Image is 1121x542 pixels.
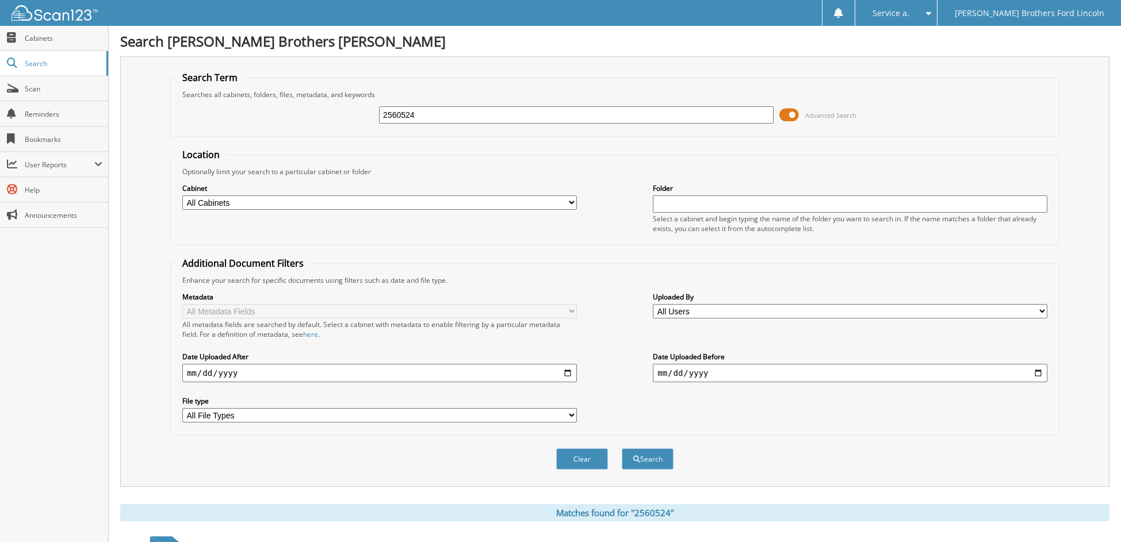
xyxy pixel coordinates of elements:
span: Service a. [873,10,909,17]
span: Advanced Search [805,111,856,120]
div: Enhance your search for specific documents using filters such as date and file type. [177,275,1053,285]
legend: Search Term [177,71,243,84]
span: Help [25,185,102,195]
label: Date Uploaded Before [653,352,1047,362]
span: Search [25,59,101,68]
span: Cabinets [25,33,102,43]
label: Metadata [182,292,577,302]
label: Uploaded By [653,292,1047,302]
div: All metadata fields are searched by default. Select a cabinet with metadata to enable filtering b... [182,320,577,339]
button: Clear [556,448,608,470]
input: end [653,364,1047,382]
a: here [303,329,318,339]
legend: Location [177,148,225,161]
div: Searches all cabinets, folders, files, metadata, and keywords [177,90,1053,99]
label: Date Uploaded After [182,352,577,362]
span: Announcements [25,210,102,220]
div: Matches found for "2560524" [120,504,1109,521]
label: File type [182,396,577,406]
span: [PERSON_NAME] Brothers Ford Lincoln [955,10,1104,17]
span: Reminders [25,109,102,119]
h1: Search [PERSON_NAME] Brothers [PERSON_NAME] [120,32,1109,51]
img: scan123-logo-white.svg [12,5,98,21]
span: Scan [25,84,102,94]
button: Search [622,448,674,470]
div: Select a cabinet and begin typing the name of the folder you want to search in. If the name match... [653,214,1047,233]
input: start [182,364,577,382]
span: User Reports [25,160,94,170]
span: Bookmarks [25,134,102,144]
div: Optionally limit your search to a particular cabinet or folder [177,167,1053,176]
legend: Additional Document Filters [177,257,309,270]
label: Folder [653,183,1047,193]
label: Cabinet [182,183,577,193]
